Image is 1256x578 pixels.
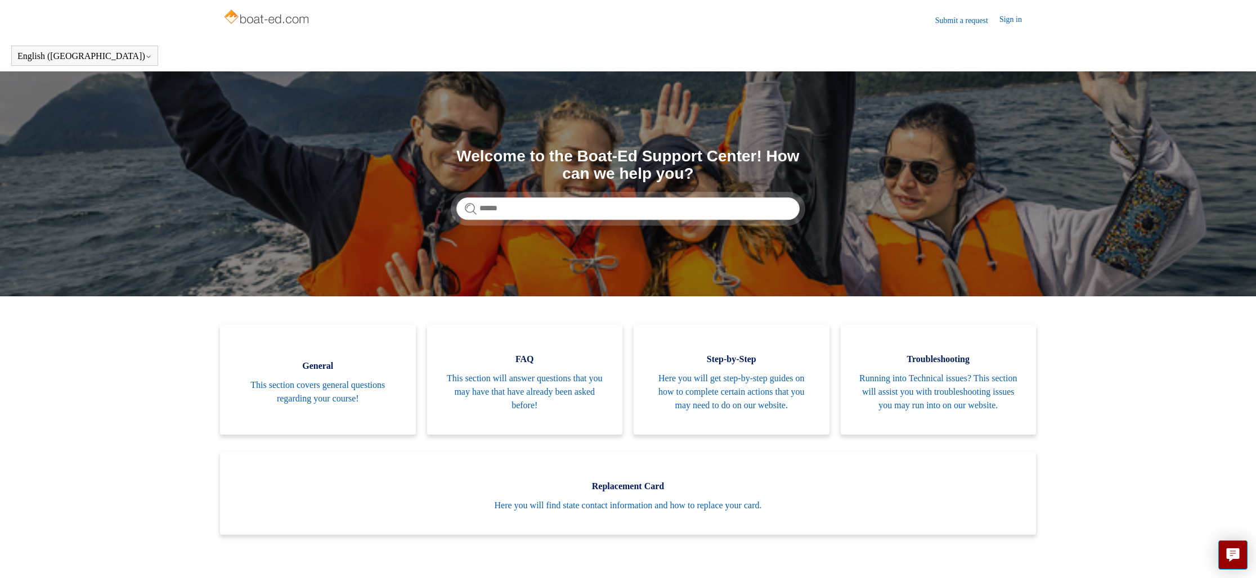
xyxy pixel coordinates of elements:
span: Running into Technical issues? This section will assist you with troubleshooting issues you may r... [858,372,1020,412]
span: This section will answer questions that you may have that have already been asked before! [444,372,606,412]
span: Here you will get step-by-step guides on how to complete certain actions that you may need to do ... [651,372,813,412]
span: FAQ [444,353,606,366]
a: Step-by-Step Here you will get step-by-step guides on how to complete certain actions that you ma... [634,324,829,435]
button: Live chat [1218,540,1248,570]
a: Submit a request [935,15,999,26]
span: Troubleshooting [858,353,1020,366]
a: General This section covers general questions regarding your course! [220,324,416,435]
a: Troubleshooting Running into Technical issues? This section will assist you with troubleshooting ... [841,324,1037,435]
img: Boat-Ed Help Center home page [223,7,312,29]
a: FAQ This section will answer questions that you may have that have already been asked before! [427,324,623,435]
input: Search [456,197,800,220]
span: Step-by-Step [651,353,813,366]
span: General [237,359,399,373]
button: English ([GEOGRAPHIC_DATA]) [17,51,152,61]
a: Replacement Card Here you will find state contact information and how to replace your card. [220,451,1036,535]
span: Replacement Card [237,480,1019,493]
a: Sign in [999,13,1033,27]
h1: Welcome to the Boat-Ed Support Center! How can we help you? [456,148,800,183]
span: This section covers general questions regarding your course! [237,378,399,405]
span: Here you will find state contact information and how to replace your card. [237,499,1019,512]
